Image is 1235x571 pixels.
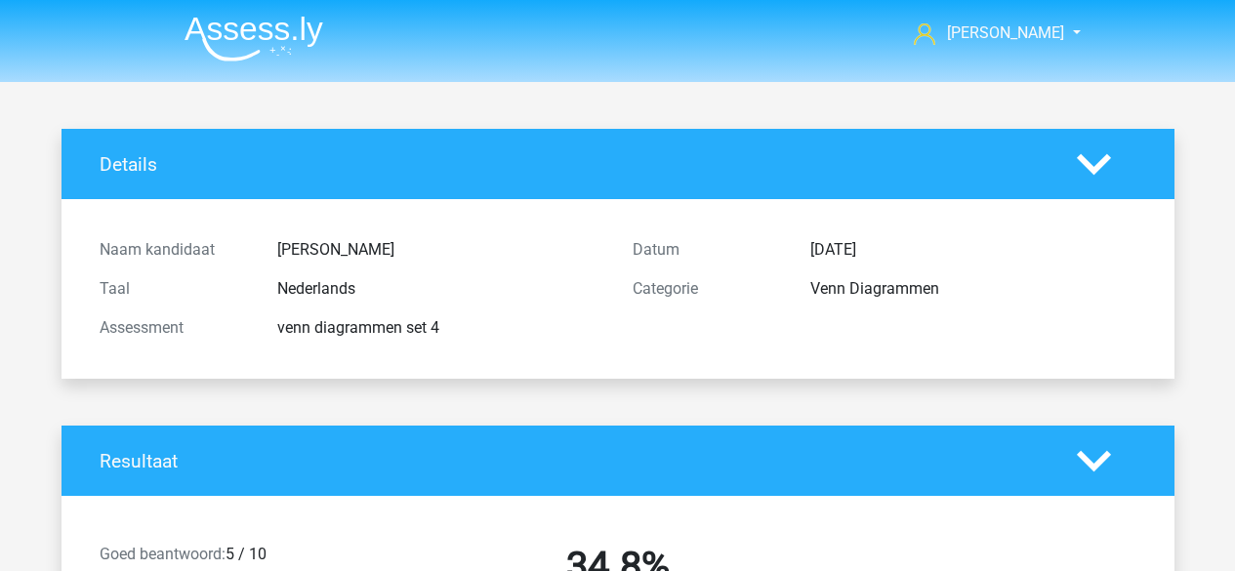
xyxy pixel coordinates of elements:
div: Naam kandidaat [85,238,263,262]
div: Nederlands [263,277,618,301]
a: [PERSON_NAME] [906,21,1066,45]
div: Assessment [85,316,263,340]
img: Assessly [185,16,323,61]
div: Datum [618,238,796,262]
div: [PERSON_NAME] [263,238,618,262]
div: venn diagrammen set 4 [263,316,618,340]
div: Taal [85,277,263,301]
div: Categorie [618,277,796,301]
span: [PERSON_NAME] [947,23,1064,42]
span: Goed beantwoord: [100,545,226,563]
div: Venn Diagrammen [796,277,1151,301]
h4: Details [100,153,1048,176]
div: [DATE] [796,238,1151,262]
h4: Resultaat [100,450,1048,472]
